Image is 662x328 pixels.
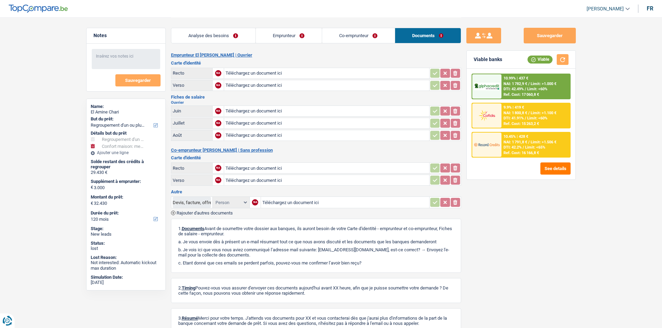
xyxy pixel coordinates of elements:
div: Verso [173,83,211,88]
div: [DATE] [91,280,161,285]
img: TopCompare Logo [9,5,68,13]
h2: Emprunteur El [PERSON_NAME] | Ouvrier [171,52,461,58]
div: lost [91,246,161,251]
span: DTI: 41.91% [504,116,524,120]
p: 2. Pouvez-vous vous assurer d'envoyer ces documents aujourd'hui avant XX heure, afin que je puiss... [178,285,454,296]
div: Ref. Cost: 17 060,8 € [504,92,539,97]
a: Emprunteur [256,28,322,43]
div: Stage: [91,226,161,232]
div: Août [173,133,211,138]
span: Limit: >1.506 € [531,140,556,144]
div: Simulation Date: [91,275,161,280]
div: Juillet [173,120,211,126]
span: / [523,145,524,150]
span: Sauvegarder [125,78,151,83]
div: Not interested: Automatic kickout max duration [91,260,161,271]
a: Analyse des besoins [171,28,255,43]
span: Limit: >1.100 € [531,111,556,115]
span: Rajouter d'autres documents [177,211,233,215]
img: Record Credits [474,138,500,151]
span: / [528,111,530,115]
div: fr [647,5,653,12]
span: DTI: 42.2% [504,145,522,150]
span: € [91,201,93,206]
div: 9.9% | 419 € [504,105,524,110]
div: NA [215,177,221,183]
div: Ref. Cost: 15 263,2 € [504,121,539,126]
p: 1. Avant de soumettre votre dossier aux banques, ils auront besoin de votre Carte d'identité - em... [178,226,454,236]
button: Sauvegarder [524,28,576,43]
div: Recto [173,70,211,76]
span: NAI: 1 782,9 € [504,82,527,86]
div: Viable [528,56,553,63]
span: Documents [182,226,204,231]
span: Limit: <60% [527,87,547,91]
a: [PERSON_NAME] [581,3,630,15]
span: / [528,140,530,144]
h3: Carte d'identité [171,61,461,65]
div: NA [215,165,221,171]
div: NA [252,199,258,205]
p: a. Je vous envoie dès à présent un e-mail résumant tout ce que nous avons discuté et les doc... [178,239,454,244]
div: NA [215,108,221,114]
span: NAI: 1 800,8 € [504,111,527,115]
div: Status: [91,241,161,246]
div: Ref. Cost: 16 166,8 € [504,151,539,155]
div: 10.45% | 428 € [504,134,528,139]
span: Résumé [182,316,198,321]
div: NA [215,132,221,138]
a: Co-emprunteur [322,28,395,43]
h2: Co-emprunteur [PERSON_NAME] | Sans profession [171,148,461,153]
label: Montant du prêt: [91,194,160,200]
div: Lost Reason: [91,255,161,260]
div: Ajouter une ligne [91,150,161,155]
a: Documents [395,28,461,43]
span: [PERSON_NAME] [587,6,624,12]
span: NAI: 1 791,8 € [504,140,527,144]
button: Rajouter d'autres documents [171,211,233,215]
div: Juin [173,108,211,113]
div: NA [215,82,221,89]
span: Limit: >1.000 € [531,82,556,86]
button: Sauvegarder [115,74,161,86]
h3: Fiches de salaire [171,95,461,99]
span: Limit: <65% [525,145,545,150]
img: AlphaCredit [474,83,500,91]
p: b. Je vois ici que vous nous aviez communiqué l’adresse mail suivante: [EMAIL_ADDRESS][DOMAIN_NA... [178,247,454,258]
span: / [528,82,530,86]
span: DTI: 42.49% [504,87,524,91]
div: NA [215,120,221,126]
div: Name: [91,104,161,109]
span: / [525,116,526,120]
div: Verso [173,178,211,183]
p: c. Etant donné que ces emails se perdent parfois, pouvez-vous me confirmer l’avoir bien reçu? [178,260,454,266]
div: 10.99% | 437 € [504,76,528,81]
h2: Ouvrier [171,101,461,104]
div: Viable banks [474,57,502,62]
div: New leads [91,232,161,237]
h3: Carte d'identité [171,155,461,160]
div: Recto [173,166,211,171]
div: NA [215,70,221,76]
div: Solde restant des crédits à regrouper [91,159,161,170]
span: € [91,185,93,190]
button: See details [540,162,571,175]
span: Limit: <60% [527,116,547,120]
label: Supplément à emprunter: [91,179,160,184]
span: Timing [182,285,195,291]
div: Détails but du prêt [91,131,161,136]
img: Cofidis [474,109,500,122]
div: El Amine Chari [91,109,161,115]
h3: Autre [171,190,461,194]
label: Durée du prêt: [91,210,160,216]
p: 3. Merci pour votre temps. J'attends vos documents pour XX et vous contacterai dès que j'aurai p... [178,316,454,326]
span: / [525,87,526,91]
label: But du prêt: [91,116,160,122]
h5: Notes [93,33,158,39]
div: 29.430 € [91,170,161,175]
